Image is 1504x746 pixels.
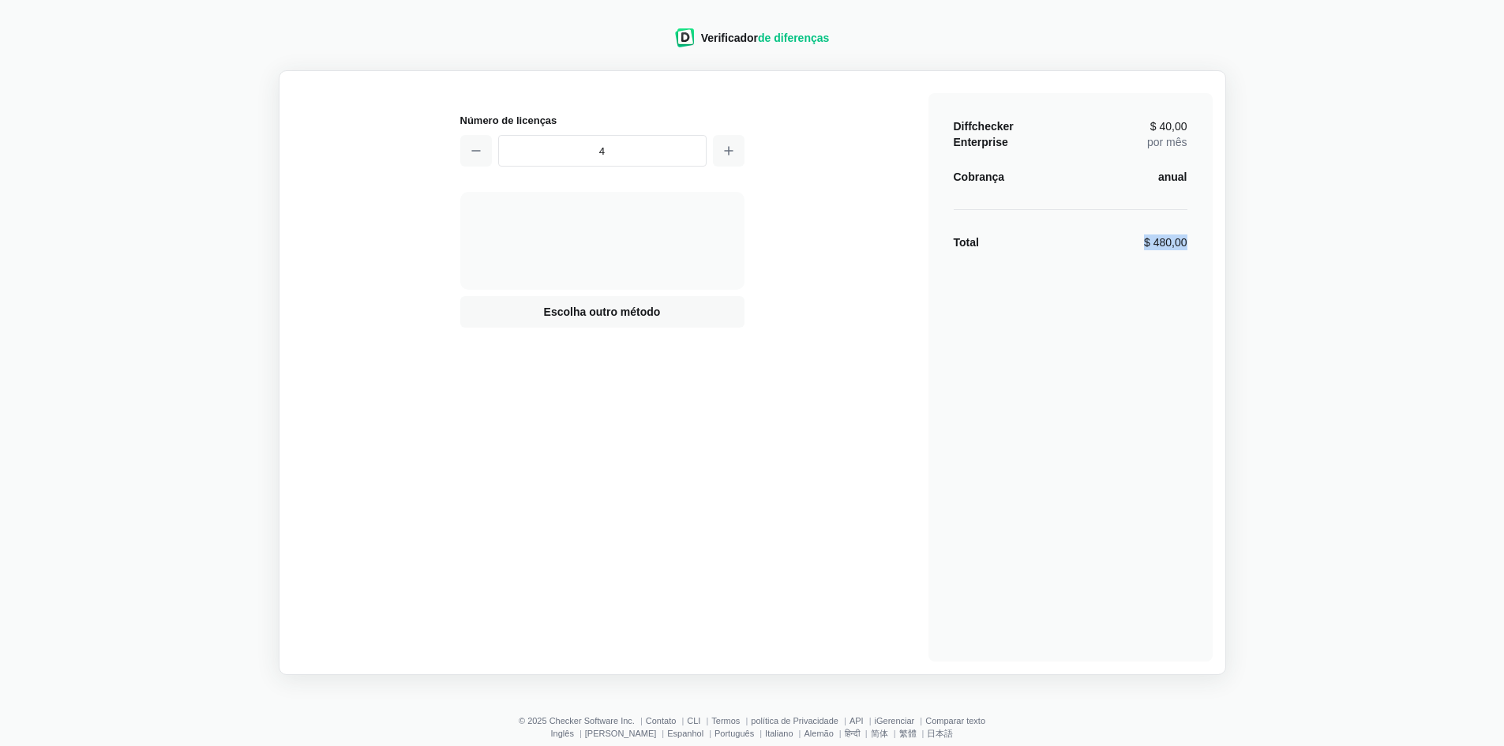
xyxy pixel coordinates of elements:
[1147,136,1187,148] font: por mês
[551,729,574,738] a: Inglês
[585,729,656,738] a: [PERSON_NAME]
[954,120,1014,133] font: Diffchecker
[1150,120,1187,133] font: $ 40,00
[954,236,979,249] font: Total
[954,136,1008,148] font: Enterprise
[758,32,829,44] font: de diferenças
[1158,171,1187,183] font: anual
[925,716,985,725] a: Comparar texto
[804,729,833,738] a: Alemão
[871,729,888,738] a: 简体
[714,729,754,738] a: Português
[701,32,758,44] font: Verificador
[667,729,703,738] a: Espanhol
[498,135,707,167] input: 1
[460,114,557,126] font: Número de licenças
[675,37,830,50] a: Logotipo do DiffcheckerVerificadorde diferenças
[954,171,1005,183] font: Cobrança
[460,296,744,328] button: Escolha outro método
[875,716,915,725] a: iGerenciar
[927,729,953,738] a: 日本語
[765,729,793,738] a: Italiano
[544,306,661,318] font: Escolha outro método
[519,716,635,725] font: © 2025 Checker Software Inc.
[899,729,917,738] a: 繁體
[751,716,838,725] a: política de Privacidade
[711,716,740,725] a: Termos
[845,729,860,738] a: हिन्दी
[646,716,677,725] a: Contato
[675,28,695,47] img: Logotipo do Diffchecker
[687,716,700,725] a: CLI
[543,223,662,253] iframe: PayPal
[850,716,864,725] a: API
[1144,236,1187,249] font: $ 480,00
